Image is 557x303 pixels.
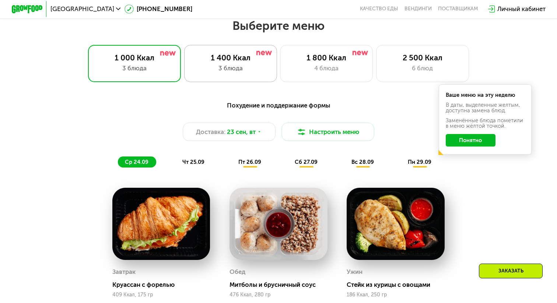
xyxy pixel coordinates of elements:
[384,64,461,73] div: 6 блюд
[408,159,431,165] span: пн 29.09
[295,159,318,165] span: сб 27.09
[281,123,374,141] button: Настроить меню
[384,53,461,62] div: 2 500 Ккал
[438,6,478,12] div: поставщикам
[182,159,204,165] span: чт 25.09
[125,159,148,165] span: ср 24.09
[230,266,245,278] div: Обед
[446,134,496,147] button: Понятно
[360,6,398,12] a: Качество еды
[446,102,525,113] div: В даты, выделенные желтым, доступна замена блюд.
[192,64,269,73] div: 3 блюда
[497,4,546,14] div: Личный кабинет
[25,18,532,33] h2: Выберите меню
[347,266,362,278] div: Ужин
[227,127,256,137] span: 23 сен, вт
[112,266,136,278] div: Завтрак
[288,53,365,62] div: 1 800 Ккал
[404,6,432,12] a: Вендинги
[479,264,543,278] div: Заказать
[96,53,173,62] div: 1 000 Ккал
[96,64,173,73] div: 3 блюда
[50,6,114,12] span: [GEOGRAPHIC_DATA]
[125,4,193,14] a: [PHONE_NUMBER]
[192,53,269,62] div: 1 400 Ккал
[347,292,445,298] div: 186 Ккал, 250 гр
[230,281,334,289] div: Митболы и брусничный соус
[351,159,374,165] span: вс 28.09
[230,292,327,298] div: 476 Ккал, 280 гр
[112,281,217,289] div: Круассан с форелью
[49,101,507,110] div: Похудение и поддержание формы
[347,281,451,289] div: Стейк из курицы с овощами
[446,92,525,98] div: Ваше меню на эту неделю
[288,64,365,73] div: 4 блюда
[196,127,225,137] span: Доставка:
[446,118,525,128] div: Заменённые блюда пометили в меню жёлтой точкой.
[238,159,261,165] span: пт 26.09
[112,292,210,298] div: 409 Ккал, 175 гр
